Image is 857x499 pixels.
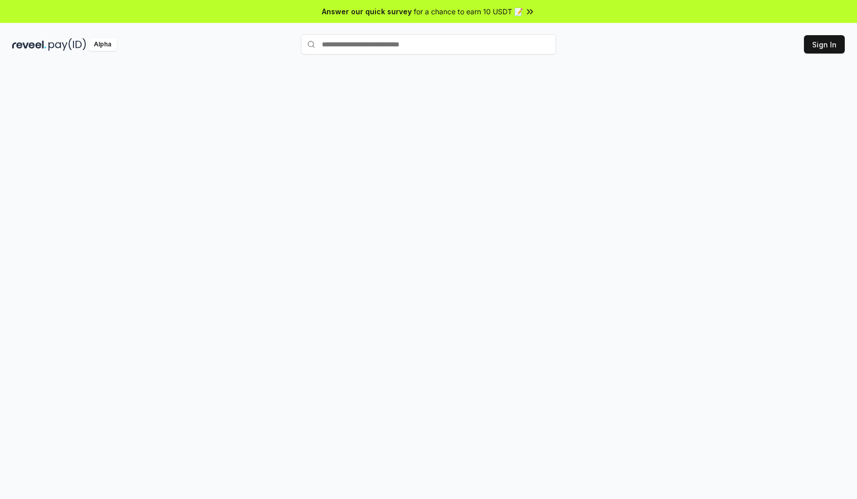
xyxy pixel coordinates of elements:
[88,38,117,51] div: Alpha
[414,6,523,17] span: for a chance to earn 10 USDT 📝
[12,38,46,51] img: reveel_dark
[48,38,86,51] img: pay_id
[804,35,845,54] button: Sign In
[322,6,412,17] span: Answer our quick survey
